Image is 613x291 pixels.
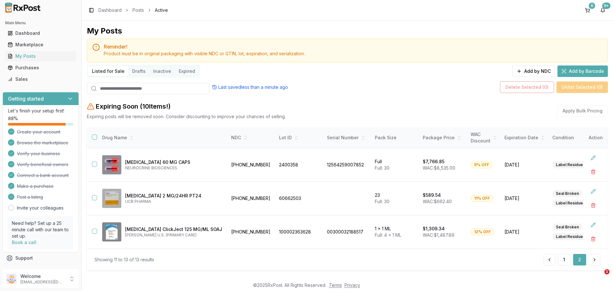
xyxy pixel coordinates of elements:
button: Add by Barcode [557,65,608,77]
div: WAC Discount [471,131,497,144]
button: Expired [175,66,199,76]
button: Edit [587,152,599,164]
div: Expiration Date [504,134,545,141]
td: 1 x 1 ML [371,215,419,249]
img: Orencia ClickJect 125 MG/ML SOAJ [102,222,121,241]
td: 60662503 [275,182,323,215]
a: Sales [5,73,76,85]
button: Marketplace [3,40,79,50]
span: Verify beneficial owners [17,161,68,168]
h2: Main Menu [5,20,76,26]
img: User avatar [6,274,17,284]
a: Dashboard [5,27,76,39]
td: 100002363628 [275,215,323,249]
button: 1 [558,254,571,265]
span: Connect a bank account [17,172,69,179]
img: RxPost Logo [3,3,43,13]
span: Full: 4 x 1 ML [375,232,401,238]
a: Posts [132,7,144,13]
p: Expiring posts will be removed soon. Consider discounting to improve your chances of selling. [87,113,286,120]
div: Package Price [423,134,463,141]
p: [PERSON_NAME] U.S. (PRIMARY CARE) [125,233,222,238]
div: 9% OFF [471,161,493,168]
button: Delete [587,233,599,245]
div: Sales [8,76,74,82]
span: 1 [604,269,609,274]
p: [MEDICAL_DATA] 60 MG CAPS [125,159,222,165]
div: Seal Broken [552,224,582,231]
th: Action [584,127,608,148]
span: [DATE] [504,162,545,168]
span: Create your account [17,129,60,135]
div: Purchases [8,65,74,71]
button: Delete [587,200,599,211]
span: Browse the marketplace [17,140,68,146]
a: Marketplace [5,39,76,50]
nav: breadcrumb [98,7,168,13]
span: Verify your business [17,150,60,157]
p: Welcome [20,273,65,280]
div: Drug Name [102,134,222,141]
img: Neupro 2 MG/24HR PT24 [102,189,121,208]
div: Seal Broken [552,190,582,197]
button: Edit [587,219,599,231]
td: [PHONE_NUMBER] [227,148,275,182]
p: Need help? Set up a 25 minute call with our team to set up. [12,220,70,239]
img: Ingrezza 60 MG CAPS [102,155,121,174]
p: Let's finish your setup first! [8,108,73,114]
th: Pack Size [371,127,419,148]
button: Inactive [149,66,175,76]
span: WAC: $1,487.89 [423,232,454,238]
p: UCB PHARMA [125,199,222,204]
button: 6 [582,5,593,15]
div: Label Residue [552,233,587,240]
button: Delete [587,166,599,178]
div: Product must be in original packaging with visible NDC or GTIN, lot, expiration, and serialization. [104,50,602,57]
button: Drafts [128,66,149,76]
h5: Reminder! [104,44,602,49]
td: 2400358 [275,148,323,182]
a: Purchases [5,62,76,73]
button: My Posts [3,51,79,61]
td: [PHONE_NUMBER] [227,182,275,215]
div: Label Residue [552,161,587,168]
td: [PHONE_NUMBER] [227,215,275,249]
div: My Posts [87,26,122,36]
td: 23 [371,182,419,215]
th: Condition [549,127,596,148]
span: WAC: $662.40 [423,199,452,204]
a: Terms [329,282,342,288]
p: $1,309.34 [423,226,445,232]
a: Privacy [344,282,360,288]
td: Full [371,148,419,182]
button: Listed for Sale [88,66,128,76]
a: Book a call [12,240,36,245]
div: Showing 11 to 13 of 13 results [95,257,154,263]
span: [DATE] [504,229,545,235]
div: Lot ID [279,134,319,141]
div: Marketplace [8,42,74,48]
a: Invite your colleagues [17,205,64,211]
p: $7,766.85 [423,158,444,165]
h3: Getting started [8,95,44,103]
span: Active [155,7,168,13]
div: Last saved less than a minute ago [212,84,288,90]
a: Dashboard [98,7,122,13]
div: 11% OFF [471,195,493,202]
a: My Posts [5,50,76,62]
span: [DATE] [504,195,545,202]
p: $589.54 [423,192,441,198]
h2: Expiring Soon ( 10 Item s !) [96,102,170,111]
button: Edit [587,186,599,197]
iframe: Intercom live chat [591,269,607,285]
p: [MEDICAL_DATA] 2 MG/24HR PT24 [125,193,222,199]
p: NEUROCRINE BIOSCIENCES [125,165,222,171]
div: Label Residue [552,200,587,207]
td: 12564259007852 [323,148,371,182]
div: 6 [589,3,595,9]
button: Add by NDC [512,65,555,77]
div: 9+ [602,3,610,9]
span: Full: 30 [375,199,390,204]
